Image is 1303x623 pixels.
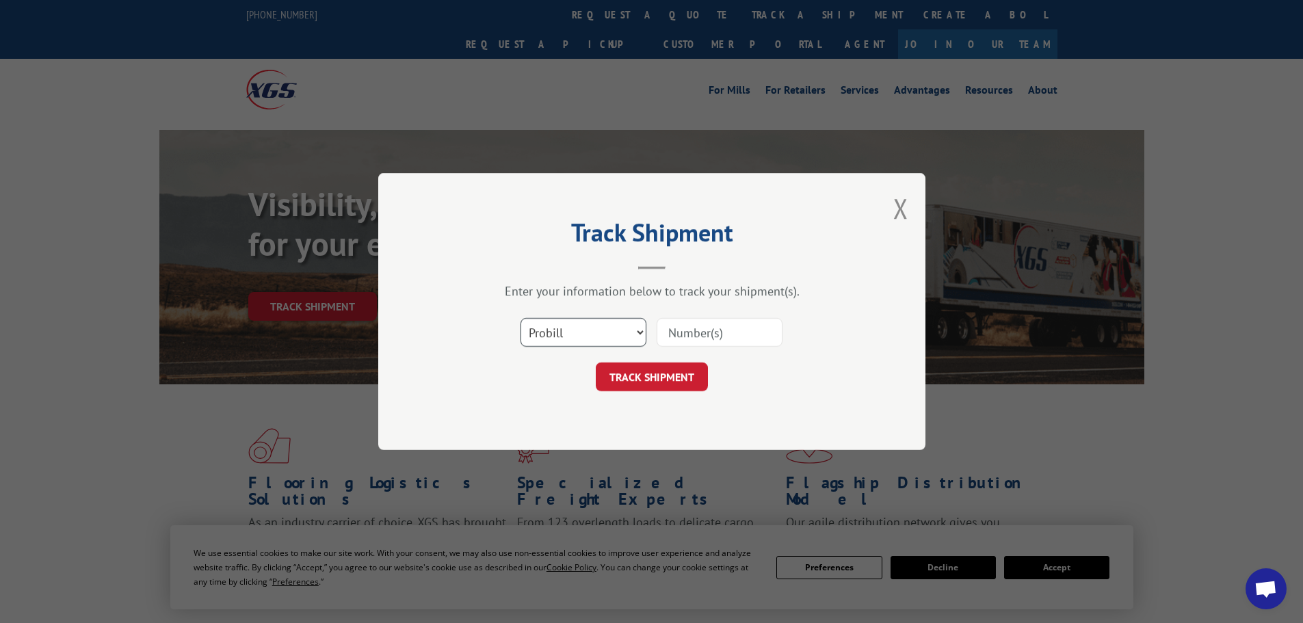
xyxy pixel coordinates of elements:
[1246,568,1287,609] a: Open chat
[893,190,908,226] button: Close modal
[657,318,782,347] input: Number(s)
[447,283,857,299] div: Enter your information below to track your shipment(s).
[447,223,857,249] h2: Track Shipment
[596,362,708,391] button: TRACK SHIPMENT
